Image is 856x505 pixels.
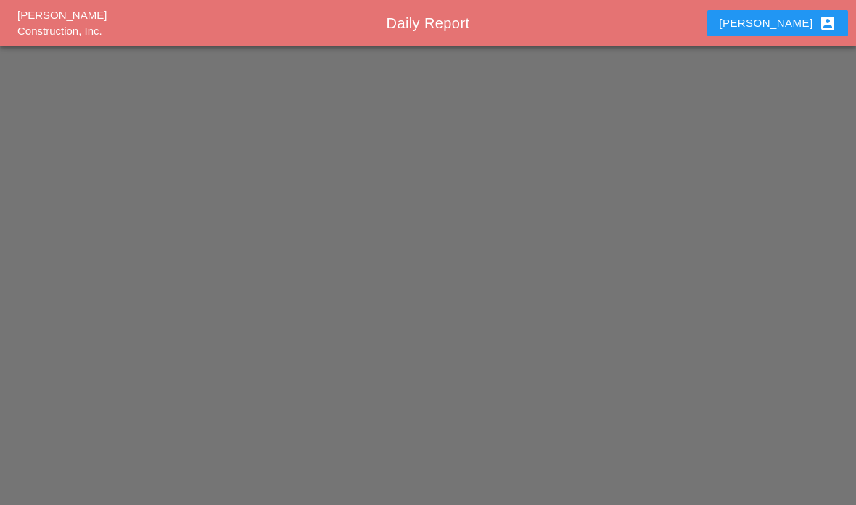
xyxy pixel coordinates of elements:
button: [PERSON_NAME] [707,10,847,36]
div: [PERSON_NAME] [719,15,836,32]
a: [PERSON_NAME] Construction, Inc. [17,9,107,38]
i: account_box [819,15,836,32]
span: Daily Report [387,15,470,31]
